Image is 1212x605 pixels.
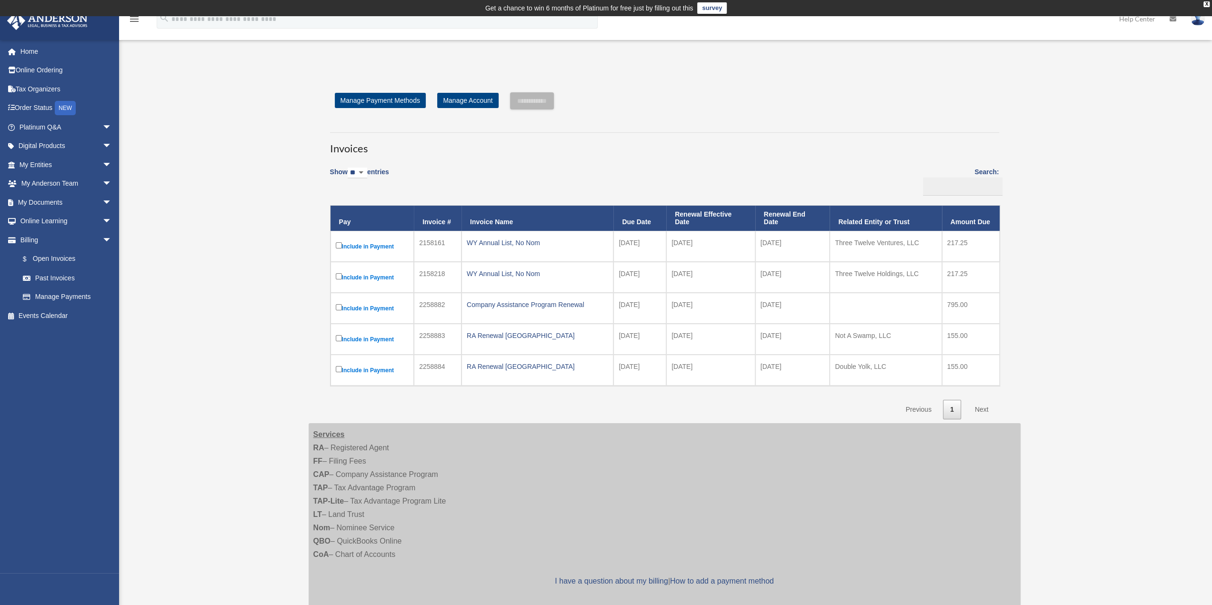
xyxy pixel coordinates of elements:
[13,249,117,269] a: $Open Invoices
[942,293,1000,324] td: 795.00
[7,212,126,231] a: Online Learningarrow_drop_down
[330,132,999,156] h3: Invoices
[666,324,755,355] td: [DATE]
[313,537,331,545] strong: QBO
[336,271,409,283] label: Include in Payment
[7,61,126,80] a: Online Ordering
[7,230,121,249] a: Billingarrow_drop_down
[336,333,409,345] label: Include in Payment
[898,400,938,419] a: Previous
[313,497,344,505] strong: TAP-Lite
[613,262,666,293] td: [DATE]
[129,13,140,25] i: menu
[613,355,666,386] td: [DATE]
[330,166,389,188] label: Show entries
[414,293,461,324] td: 2258882
[7,99,126,118] a: Order StatusNEW
[336,302,409,314] label: Include in Payment
[943,400,961,419] a: 1
[102,193,121,212] span: arrow_drop_down
[920,166,999,196] label: Search:
[313,510,322,518] strong: LT
[1191,12,1205,26] img: User Pic
[7,137,126,156] a: Digital Productsarrow_drop_down
[414,231,461,262] td: 2158161
[313,575,1016,588] p: |
[467,329,608,342] div: RA Renewal [GEOGRAPHIC_DATA]
[336,366,342,372] input: Include in Payment
[102,212,121,231] span: arrow_drop_down
[313,430,345,438] strong: Services
[467,360,608,373] div: RA Renewal [GEOGRAPHIC_DATA]
[666,206,755,231] th: Renewal Effective Date: activate to sort column ascending
[102,174,121,194] span: arrow_drop_down
[666,262,755,293] td: [DATE]
[7,193,126,212] a: My Documentsarrow_drop_down
[755,206,830,231] th: Renewal End Date: activate to sort column ascending
[313,457,323,465] strong: FF
[7,306,126,325] a: Events Calendar
[336,364,409,376] label: Include in Payment
[942,231,1000,262] td: 217.25
[7,42,126,61] a: Home
[467,298,608,311] div: Company Assistance Program Renewal
[414,355,461,386] td: 2258884
[414,262,461,293] td: 2158218
[336,273,342,279] input: Include in Payment
[613,206,666,231] th: Due Date: activate to sort column ascending
[968,400,996,419] a: Next
[336,240,409,252] label: Include in Payment
[159,13,170,23] i: search
[670,577,774,585] a: How to add a payment method
[555,577,668,585] a: I have a question about my billing
[129,17,140,25] a: menu
[437,93,498,108] a: Manage Account
[7,118,126,137] a: Platinum Q&Aarrow_drop_down
[942,324,1000,355] td: 155.00
[942,355,1000,386] td: 155.00
[348,168,367,179] select: Showentries
[830,355,942,386] td: Double Yolk, LLC
[331,206,414,231] th: Pay: activate to sort column descending
[336,242,342,248] input: Include in Payment
[7,79,126,99] a: Tax Organizers
[666,231,755,262] td: [DATE]
[942,262,1000,293] td: 217.25
[335,93,426,108] a: Manage Payment Methods
[313,470,330,478] strong: CAP
[830,262,942,293] td: Three Twelve Holdings, LLC
[102,137,121,156] span: arrow_drop_down
[4,11,90,30] img: Anderson Advisors Platinum Portal
[755,324,830,355] td: [DATE]
[755,355,830,386] td: [DATE]
[7,155,126,174] a: My Entitiesarrow_drop_down
[613,231,666,262] td: [DATE]
[461,206,613,231] th: Invoice Name: activate to sort column ascending
[666,355,755,386] td: [DATE]
[830,231,942,262] td: Three Twelve Ventures, LLC
[830,206,942,231] th: Related Entity or Trust: activate to sort column ascending
[13,288,121,307] a: Manage Payments
[313,484,328,492] strong: TAP
[102,118,121,137] span: arrow_drop_down
[697,2,727,14] a: survey
[313,524,331,532] strong: Nom
[414,324,461,355] td: 2258883
[755,231,830,262] td: [DATE]
[102,230,121,250] span: arrow_drop_down
[313,550,329,558] strong: CoA
[613,324,666,355] td: [DATE]
[28,253,33,265] span: $
[830,324,942,355] td: Not A Swamp, LLC
[485,2,693,14] div: Get a chance to win 6 months of Platinum for free just by filling out this
[336,304,342,310] input: Include in Payment
[102,155,121,175] span: arrow_drop_down
[755,293,830,324] td: [DATE]
[467,236,608,249] div: WY Annual List, No Nom
[13,268,121,288] a: Past Invoices
[336,335,342,341] input: Include in Payment
[942,206,1000,231] th: Amount Due: activate to sort column ascending
[55,101,76,115] div: NEW
[313,444,324,452] strong: RA
[613,293,666,324] td: [DATE]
